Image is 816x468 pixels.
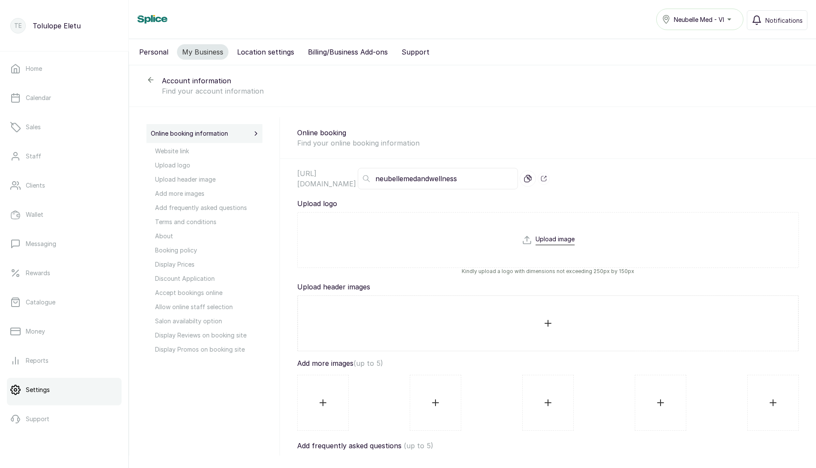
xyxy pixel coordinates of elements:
a: Reports [7,349,122,373]
a: Catalogue [7,290,122,314]
p: Upload header images [297,282,799,292]
span: Allow online staff selection [155,302,262,311]
p: Wallet [26,210,43,219]
p: Rewards [26,269,50,277]
a: Calendar [7,86,122,110]
p: Calendar [26,94,51,102]
p: Add more images [297,358,799,368]
a: Home [7,57,122,81]
button: Support [396,44,435,60]
a: Messaging [7,232,122,256]
button: Billing/Business Add-ons [303,44,393,60]
p: TE [14,21,22,30]
span: Upload logo [155,161,262,170]
span: Neubelle Med - VI [674,15,724,24]
p: Add frequently asked questions [297,441,799,451]
span: Notifications [765,16,803,25]
a: Staff [7,144,122,168]
span: Booking policy [155,246,262,255]
span: About [155,231,262,240]
span: Upload header image [155,175,262,184]
p: Find your account information [162,86,799,96]
span: Salon availabilty option [155,316,262,325]
p: Catalogue [26,298,55,307]
p: Messaging [26,240,56,248]
input: Enter name [358,168,518,189]
a: Settings [7,378,122,402]
a: Sales [7,115,122,139]
span: Online booking information [151,129,228,138]
span: (up to 5) [404,441,433,450]
p: Money [26,327,45,336]
p: Home [26,64,42,73]
p: Account information [162,76,799,86]
button: Neubelle Med - VI [656,9,743,30]
p: Sales [26,123,41,131]
a: Clients [7,173,122,198]
span: Terms and conditions [155,217,262,226]
p: Reports [26,356,49,365]
p: Find your online booking information [297,138,799,148]
p: Staff [26,152,41,161]
button: Notifications [747,10,807,30]
a: Support [7,407,122,431]
button: Personal [134,44,174,60]
p: Support [26,415,49,423]
p: Settings [26,386,50,394]
button: My Business [177,44,228,60]
p: Online booking [297,128,799,138]
a: Wallet [7,203,122,227]
span: Display Reviews on booking site [155,331,262,340]
p: Upload logo [297,198,799,209]
span: Website link [155,146,262,155]
p: Clients [26,181,45,190]
span: Display Prices [155,260,262,269]
span: (up to 5) [353,359,383,368]
span: Add more images [155,189,262,198]
span: Accept bookings online [155,288,262,297]
a: Money [7,319,122,343]
p: Kindly upload a logo with dimensions not exceeding 250px by 150px [297,268,799,275]
span: Add frequently asked questions [155,203,262,212]
p: Tolulope Eletu [33,21,81,31]
p: [URL][DOMAIN_NAME] [297,168,356,189]
a: Rewards [7,261,122,285]
span: Discount Application [155,274,262,283]
span: Display Promos on booking site [155,345,262,354]
button: Location settings [232,44,299,60]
